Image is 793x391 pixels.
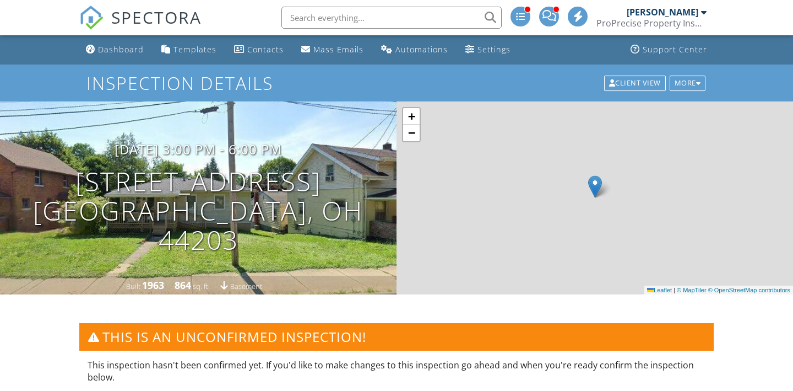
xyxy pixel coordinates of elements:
a: SPECTORA [79,15,202,38]
a: © MapTiler [677,287,707,293]
div: Client View [604,76,666,91]
h3: [DATE] 3:00 pm - 6:00 pm [115,142,282,157]
img: Marker [588,175,602,198]
div: Dashboard [98,44,144,55]
div: Automations [395,44,448,55]
h3: This is an Unconfirmed Inspection! [79,323,714,350]
a: Zoom out [403,125,420,141]
input: Search everything... [281,7,502,29]
h1: Inspection Details [86,73,707,93]
a: Leaflet [647,287,672,293]
div: Templates [173,44,216,55]
a: Settings [461,40,515,60]
div: Support Center [643,44,707,55]
div: [PERSON_NAME] [627,7,698,18]
a: Mass Emails [297,40,368,60]
div: 1963 [142,278,164,292]
p: This inspection hasn't been confirmed yet. If you'd like to make changes to this inspection go ah... [88,359,705,384]
div: 864 [175,278,191,292]
div: ProPrecise Property Inspections LLC. [596,18,707,29]
div: More [670,76,706,91]
a: Support Center [626,40,711,60]
span: Built [126,281,140,291]
a: Automations (Advanced) [377,40,452,60]
div: Settings [477,44,510,55]
img: The Best Home Inspection Software - Spectora [79,6,104,30]
span: basement [230,281,262,291]
a: © OpenStreetMap contributors [708,287,790,293]
h1: [STREET_ADDRESS] [GEOGRAPHIC_DATA], OH 44203 [18,167,379,254]
span: SPECTORA [111,6,202,29]
a: Zoom in [403,108,420,125]
a: Contacts [230,40,288,60]
div: Mass Emails [313,44,363,55]
div: Contacts [247,44,284,55]
span: | [673,287,675,293]
span: + [408,109,415,123]
span: − [408,126,415,140]
a: Templates [157,40,221,60]
a: Client View [603,77,669,87]
a: Dashboard [82,40,148,60]
span: sq. ft. [193,281,210,291]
